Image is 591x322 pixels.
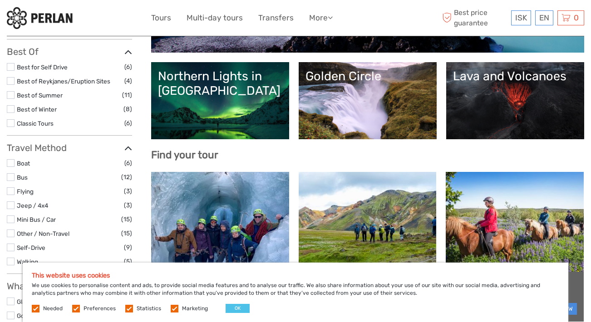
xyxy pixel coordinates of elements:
[17,188,34,195] a: Flying
[17,244,45,251] a: Self-Drive
[17,298,39,305] a: Glaciers
[124,256,132,267] span: (5)
[17,120,54,127] a: Classic Tours
[123,104,132,114] span: (8)
[258,11,294,24] a: Transfers
[17,202,48,209] a: Jeep / 4x4
[124,242,132,253] span: (9)
[121,228,132,239] span: (15)
[122,90,132,100] span: (11)
[43,305,63,312] label: Needed
[158,69,282,132] a: Northern Lights in [GEOGRAPHIC_DATA]
[17,92,63,99] a: Best of Summer
[124,158,132,168] span: (6)
[124,200,132,210] span: (3)
[17,63,68,71] a: Best for Self Drive
[17,258,38,265] a: Walking
[17,216,56,223] a: Mini Bus / Car
[17,312,54,319] a: Golden Circle
[7,7,73,29] img: 288-6a22670a-0f57-43d8-a107-52fbc9b92f2c_logo_small.jpg
[515,13,527,22] span: ISK
[305,69,430,83] div: Golden Circle
[572,13,580,22] span: 0
[17,106,57,113] a: Best of Winter
[309,11,333,24] a: More
[187,11,243,24] a: Multi-day tours
[182,305,208,312] label: Marketing
[17,160,30,167] a: Boat
[535,10,553,25] div: EN
[7,46,132,57] h3: Best Of
[137,305,161,312] label: Statistics
[440,8,509,28] span: Best price guarantee
[151,149,218,161] b: Find your tour
[7,281,132,292] h3: What do you want to see?
[453,69,577,83] div: Lava and Volcanoes
[84,305,116,312] label: Preferences
[23,263,568,322] div: We use cookies to personalise content and ads, to provide social media features and to analyse ou...
[124,186,132,196] span: (3)
[124,62,132,72] span: (6)
[121,172,132,182] span: (12)
[158,69,282,98] div: Northern Lights in [GEOGRAPHIC_DATA]
[121,214,132,224] span: (15)
[151,11,171,24] a: Tours
[17,174,28,181] a: Bus
[124,76,132,86] span: (4)
[226,304,250,313] button: OK
[32,272,559,279] h5: This website uses cookies
[124,118,132,128] span: (6)
[17,230,69,237] a: Other / Non-Travel
[453,69,577,132] a: Lava and Volcanoes
[7,142,132,153] h3: Travel Method
[305,69,430,132] a: Golden Circle
[17,78,110,85] a: Best of Reykjanes/Eruption Sites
